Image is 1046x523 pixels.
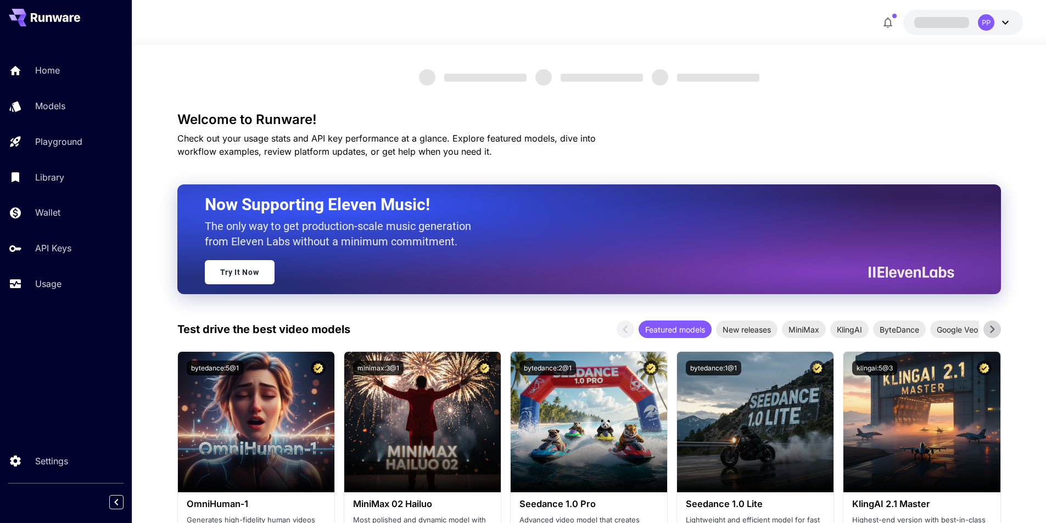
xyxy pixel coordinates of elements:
[187,499,326,509] h3: OmniHuman‑1
[843,352,1000,492] img: alt
[873,324,926,335] span: ByteDance
[639,324,712,335] span: Featured models
[109,495,124,509] button: Collapse sidebar
[782,320,826,338] div: MiniMax
[177,112,1001,127] h3: Welcome to Runware!
[677,352,834,492] img: alt
[930,324,985,335] span: Google Veo
[903,10,1023,35] button: PP
[35,99,65,113] p: Models
[353,499,492,509] h3: MiniMax 02 Hailuo
[118,492,132,512] div: Collapse sidebar
[205,218,479,249] p: The only way to get production-scale music generation from Eleven Labs without a minimum commitment.
[477,361,492,375] button: Certified Model – Vetted for best performance and includes a commercial license.
[830,320,869,338] div: KlingAI
[810,361,825,375] button: Certified Model – Vetted for best performance and includes a commercial license.
[205,260,275,284] a: Try It Now
[187,361,243,375] button: bytedance:5@1
[353,361,404,375] button: minimax:3@1
[644,361,658,375] button: Certified Model – Vetted for best performance and includes a commercial license.
[519,361,576,375] button: bytedance:2@1
[978,14,994,31] div: PP
[686,499,825,509] h3: Seedance 1.0 Lite
[830,324,869,335] span: KlingAI
[852,499,991,509] h3: KlingAI 2.1 Master
[35,241,71,255] p: API Keys
[686,361,741,375] button: bytedance:1@1
[873,320,926,338] div: ByteDance
[716,324,777,335] span: New releases
[511,352,667,492] img: alt
[35,171,64,184] p: Library
[782,324,826,335] span: MiniMax
[177,321,350,338] p: Test drive the best video models
[177,133,596,157] span: Check out your usage stats and API key performance at a glance. Explore featured models, dive int...
[716,320,777,338] div: New releases
[35,135,82,148] p: Playground
[205,194,946,215] h2: Now Supporting Eleven Music!
[35,454,68,468] p: Settings
[178,352,334,492] img: alt
[35,64,60,77] p: Home
[852,361,897,375] button: klingai:5@3
[35,206,60,219] p: Wallet
[977,361,992,375] button: Certified Model – Vetted for best performance and includes a commercial license.
[35,277,61,290] p: Usage
[639,320,712,338] div: Featured models
[930,320,985,338] div: Google Veo
[344,352,501,492] img: alt
[311,361,326,375] button: Certified Model – Vetted for best performance and includes a commercial license.
[519,499,658,509] h3: Seedance 1.0 Pro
